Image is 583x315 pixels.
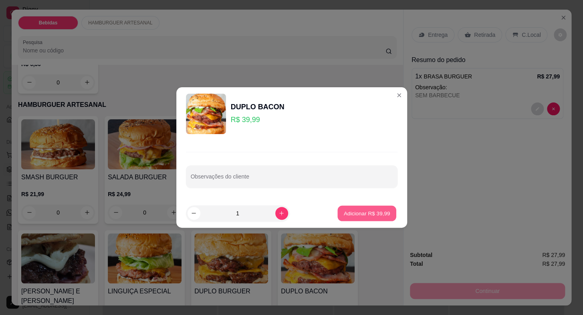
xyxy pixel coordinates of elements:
[338,205,397,221] button: Adicionar R$ 39,99
[186,94,226,134] img: product-image
[231,114,284,125] p: R$ 39,99
[275,207,288,220] button: increase-product-quantity
[231,101,284,112] div: DUPLO BACON
[344,209,390,217] p: Adicionar R$ 39,99
[393,89,405,102] button: Close
[191,176,393,184] input: Observações do cliente
[188,207,200,220] button: decrease-product-quantity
